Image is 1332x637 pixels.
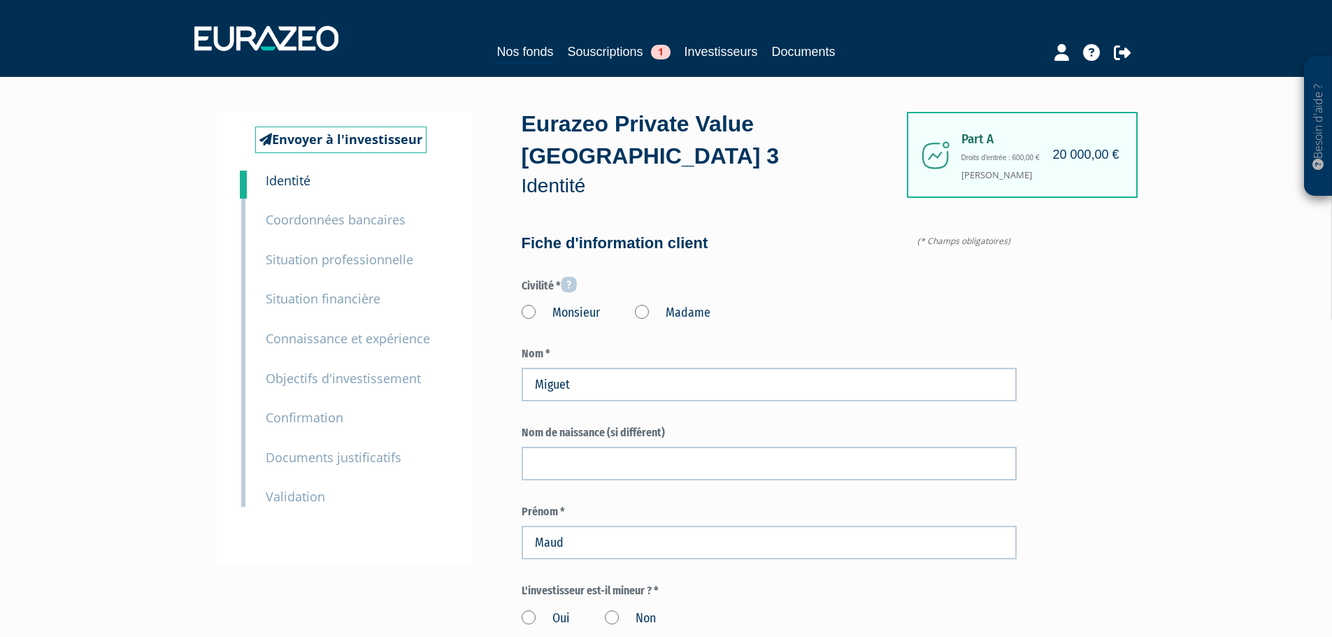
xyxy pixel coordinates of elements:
[266,449,401,466] small: Documents justificatifs
[567,42,670,62] a: Souscriptions1
[266,251,413,268] small: Situation professionnelle
[1052,148,1119,162] h4: 20 000,00 €
[917,235,1017,247] span: (* Champs obligatoires)
[961,132,1115,147] span: Part A
[522,346,1017,362] label: Nom *
[266,370,421,387] small: Objectifs d'investissement
[605,610,656,628] label: Non
[522,276,1017,294] label: Civilité *
[522,583,1017,599] label: L'investisseur est-il mineur ? *
[266,172,310,189] small: Identité
[522,172,906,200] p: Identité
[266,290,380,307] small: Situation financière
[1310,64,1326,189] p: Besoin d'aide ?
[907,112,1138,198] div: [PERSON_NAME]
[255,127,427,153] a: Envoyer à l'investisseur
[522,610,570,628] label: Oui
[522,235,1017,252] h4: Fiche d'information client
[240,171,247,199] a: 1
[635,304,710,322] label: Madame
[522,304,600,322] label: Monsieur
[266,409,343,426] small: Confirmation
[194,26,338,51] img: 1732889491-logotype_eurazeo_blanc_rvb.png
[522,504,1017,520] label: Prénom *
[772,42,836,62] a: Documents
[266,330,430,347] small: Connaissance et expérience
[266,488,325,505] small: Validation
[685,42,758,62] a: Investisseurs
[496,42,553,64] a: Nos fonds
[961,154,1115,162] h6: Droits d'entrée : 600,00 €
[522,425,1017,441] label: Nom de naissance (si différent)
[651,45,671,59] span: 1
[522,108,906,200] div: Eurazeo Private Value [GEOGRAPHIC_DATA] 3
[266,211,406,228] small: Coordonnées bancaires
